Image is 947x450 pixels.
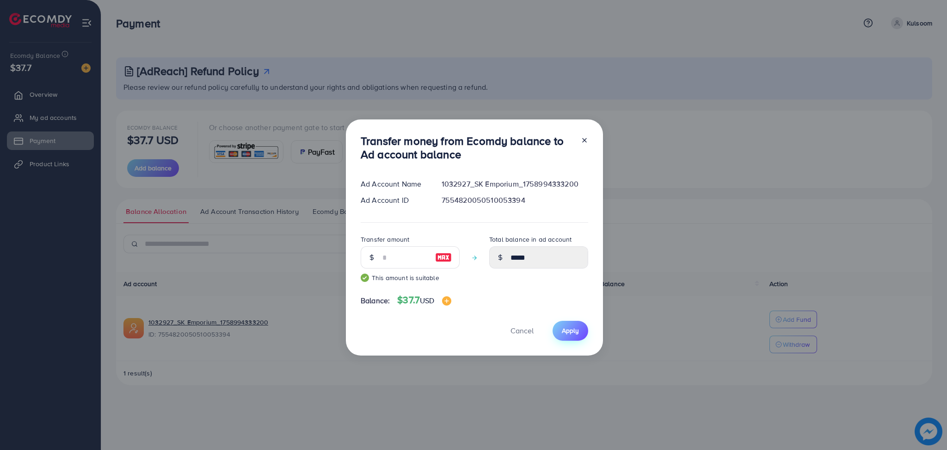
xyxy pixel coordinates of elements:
[553,321,588,341] button: Apply
[397,294,451,306] h4: $37.7
[434,179,596,189] div: 1032927_SK Emporium_1758994333200
[353,179,434,189] div: Ad Account Name
[361,295,390,306] span: Balance:
[361,274,369,282] img: guide
[434,195,596,206] div: 7554820050510053394
[435,252,452,263] img: image
[442,296,451,306] img: image
[489,235,572,244] label: Total balance in ad account
[510,325,534,336] span: Cancel
[562,326,579,335] span: Apply
[361,235,409,244] label: Transfer amount
[361,134,573,161] h3: Transfer money from Ecomdy balance to Ad account balance
[353,195,434,206] div: Ad Account ID
[361,273,460,282] small: This amount is suitable
[420,295,434,306] span: USD
[499,321,545,341] button: Cancel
